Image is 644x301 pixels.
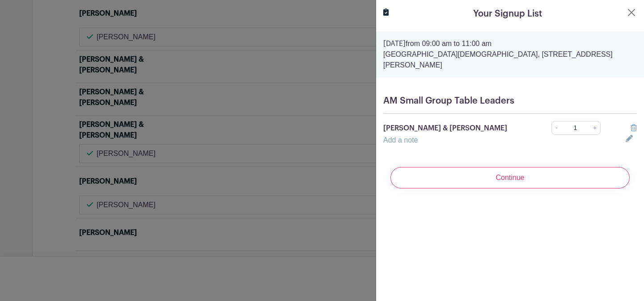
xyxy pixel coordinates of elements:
[473,7,542,21] h5: Your Signup List
[589,121,601,135] a: +
[551,121,561,135] a: -
[390,167,630,188] input: Continue
[383,96,637,106] h5: AM Small Group Table Leaders
[383,49,637,71] p: [GEOGRAPHIC_DATA][DEMOGRAPHIC_DATA], [STREET_ADDRESS][PERSON_NAME]
[626,7,637,18] button: Close
[383,136,418,144] a: Add a note
[383,123,527,134] p: [PERSON_NAME] & [PERSON_NAME]
[383,40,406,47] strong: [DATE]
[383,38,637,49] p: from 09:00 am to 11:00 am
